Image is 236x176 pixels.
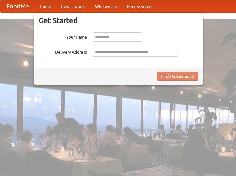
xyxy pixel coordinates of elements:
[90,0,122,12] a: Who we are
[39,32,87,40] label: Your Name
[157,72,198,81] button: Find Restaurants!
[39,16,198,25] h3: Get Started
[0,0,35,12] a: FoodMe
[35,0,56,12] a: Home
[39,48,87,55] label: Delivery Address
[122,0,158,12] a: Recipe videos
[56,0,90,12] a: How it works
